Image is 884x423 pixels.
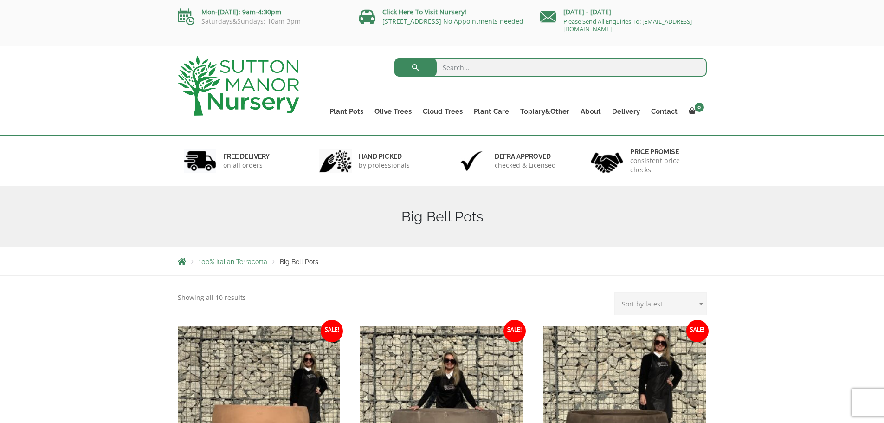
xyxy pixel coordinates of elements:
select: Shop order [614,292,707,315]
a: 100% Italian Terracotta [199,258,267,266]
span: Sale! [321,320,343,342]
a: Plant Pots [324,105,369,118]
a: Click Here To Visit Nursery! [382,7,466,16]
p: consistent price checks [630,156,701,175]
img: 2.jpg [319,149,352,173]
a: 0 [683,105,707,118]
h6: hand picked [359,152,410,161]
p: Saturdays&Sundays: 10am-3pm [178,18,345,25]
p: [DATE] - [DATE] [540,7,707,18]
h1: Big Bell Pots [178,208,707,225]
p: checked & Licensed [495,161,556,170]
a: Plant Care [468,105,515,118]
span: Sale! [503,320,526,342]
a: Olive Trees [369,105,417,118]
p: Mon-[DATE]: 9am-4:30pm [178,7,345,18]
p: on all orders [223,161,270,170]
a: About [575,105,607,118]
img: logo [178,56,299,116]
p: Showing all 10 results [178,292,246,303]
span: 0 [695,103,704,112]
p: by professionals [359,161,410,170]
img: 1.jpg [184,149,216,173]
a: Delivery [607,105,645,118]
a: Please Send All Enquiries To: [EMAIL_ADDRESS][DOMAIN_NAME] [563,17,692,33]
h6: Defra approved [495,152,556,161]
span: Sale! [686,320,709,342]
a: [STREET_ADDRESS] No Appointments needed [382,17,523,26]
a: Cloud Trees [417,105,468,118]
img: 4.jpg [591,147,623,175]
a: Topiary&Other [515,105,575,118]
img: 3.jpg [455,149,488,173]
a: Contact [645,105,683,118]
nav: Breadcrumbs [178,258,707,265]
h6: Price promise [630,148,701,156]
span: Big Bell Pots [280,258,318,266]
input: Search... [394,58,707,77]
h6: FREE DELIVERY [223,152,270,161]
